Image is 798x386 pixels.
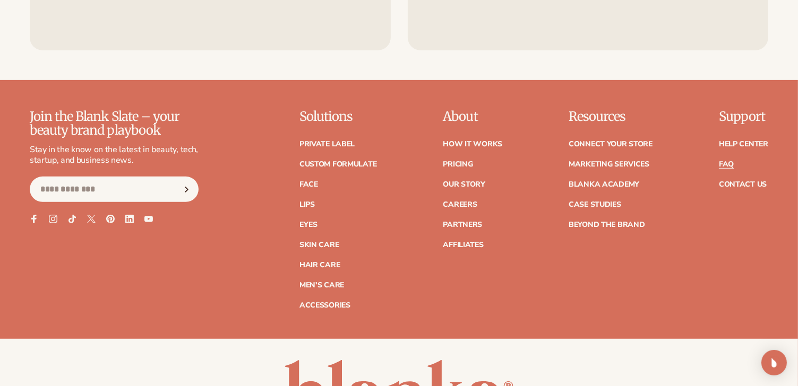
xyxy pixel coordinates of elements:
p: Solutions [299,110,377,124]
p: Stay in the know on the latest in beauty, tech, startup, and business news. [30,144,199,166]
a: Case Studies [569,201,621,208]
a: Blanka Academy [569,181,639,188]
div: Open Intercom Messenger [761,350,787,375]
a: Help Center [719,141,768,148]
a: Private label [299,141,355,148]
a: Face [299,181,318,188]
a: Our Story [443,181,485,188]
a: How It Works [443,141,502,148]
a: Accessories [299,302,350,309]
p: Join the Blank Slate – your beauty brand playbook [30,110,199,138]
a: Lips [299,201,315,208]
a: Partners [443,221,482,229]
a: Hair Care [299,261,340,269]
p: Support [719,110,768,124]
a: FAQ [719,161,734,168]
a: Men's Care [299,282,344,289]
a: Careers [443,201,477,208]
p: About [443,110,502,124]
a: Marketing services [569,161,649,168]
a: Contact Us [719,181,767,188]
button: Subscribe [175,177,198,202]
p: Resources [569,110,653,124]
a: Eyes [299,221,318,229]
a: Pricing [443,161,473,168]
a: Connect your store [569,141,653,148]
a: Custom formulate [299,161,377,168]
a: Affiliates [443,241,483,249]
a: Beyond the brand [569,221,645,229]
a: Skin Care [299,241,339,249]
